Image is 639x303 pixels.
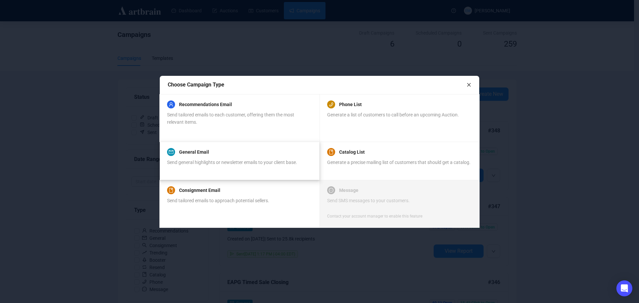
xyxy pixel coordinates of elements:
[179,100,232,108] a: Recommendations Email
[169,102,173,107] span: user
[616,280,632,296] div: Open Intercom Messenger
[339,148,365,156] a: Catalog List
[327,160,471,165] span: Generate a precise mailing list of customers that should get a catalog.
[167,112,294,125] span: Send tailored emails to each customer, offering them the most relevant items.
[167,160,297,165] span: Send general highlights or newsletter emails to your client base.
[339,186,358,194] a: Message
[329,150,333,154] span: book
[339,100,362,108] a: Phone List
[327,213,422,220] div: Contact your account manager to enable this feature
[467,82,471,87] span: close
[327,112,459,117] span: Generate a list of customers to call before an upcoming Auction.
[327,198,410,203] span: Send SMS messages to your customers.
[169,150,173,154] span: mail
[179,148,209,156] a: General Email
[179,186,220,194] a: Consignment Email
[169,188,173,193] span: book
[167,198,269,203] span: Send tailored emails to approach potential sellers.
[168,80,467,89] div: Choose Campaign Type
[329,188,333,193] span: message
[329,102,333,107] span: phone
